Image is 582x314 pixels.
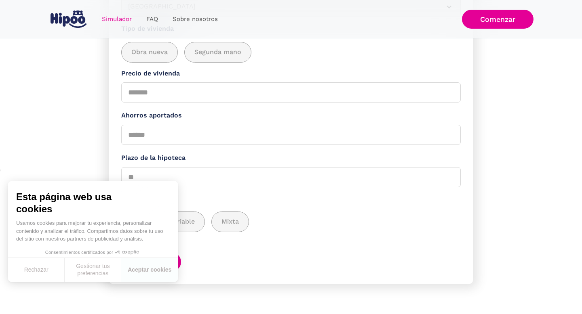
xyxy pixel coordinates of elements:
[462,10,533,29] a: Comenzar
[169,217,195,227] span: Variable
[139,11,165,27] a: FAQ
[121,111,461,121] label: Ahorros aportados
[194,47,241,57] span: Segunda mano
[121,153,461,163] label: Plazo de la hipoteca
[121,193,461,203] label: Tipo de interés
[165,11,225,27] a: Sobre nosotros
[221,217,239,227] span: Mixta
[121,211,461,232] div: add_description_here
[48,7,88,31] a: home
[131,47,168,57] span: Obra nueva
[95,11,139,27] a: Simulador
[121,42,461,63] div: add_description_here
[121,69,461,79] label: Precio de vivienda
